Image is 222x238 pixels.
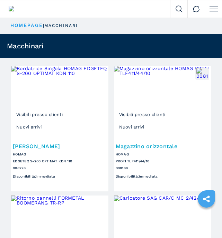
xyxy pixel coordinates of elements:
h3: HOMAG PROFI TLF411/44/10 008188 [116,151,210,172]
img: Magazzino orizzontale HOMAG PROFI TLF411/44/10 [114,66,211,135]
a: Bordatrice Singola HOMAG EDGETEQ S-200 OPTIMAT KDN 110Nuovi arriviVisibili presso clienti[PERSON_... [11,66,108,191]
span: Visibili presso clienti [117,111,167,118]
a: Magazzino orizzontale HOMAG PROFI TLF411/44/10Nuovi arriviVisibili presso clienti008188Magazzino ... [114,66,211,191]
img: 008188 [196,68,208,80]
div: Disponibilità : immediata [13,173,107,179]
a: HOMEPAGE [10,22,43,28]
a: sharethis [198,190,215,208]
img: Bordatrice Singola HOMAG EDGETEQ S-200 OPTIMAT KDN 110 [11,66,108,135]
h1: Macchinari [7,42,44,49]
button: Click to toggle menu [205,0,222,18]
h2: Magazzino orizzontale [116,144,210,149]
h2: [PERSON_NAME] [13,144,107,149]
h3: HOMAG EDGETEQ S-200 OPTIMAT KDN 110 008228 [13,151,107,172]
div: Disponibilità : immediata [116,173,210,179]
span: | [43,23,44,28]
span: Visibili presso clienti [15,111,64,118]
img: Ferwood [9,6,37,12]
span: Nuovi arrivi [117,123,146,131]
iframe: Chat [193,207,217,233]
img: Contact us [193,6,200,12]
span: Nuovi arrivi [15,123,43,131]
img: Search [176,6,183,12]
p: macchinari [44,23,78,29]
